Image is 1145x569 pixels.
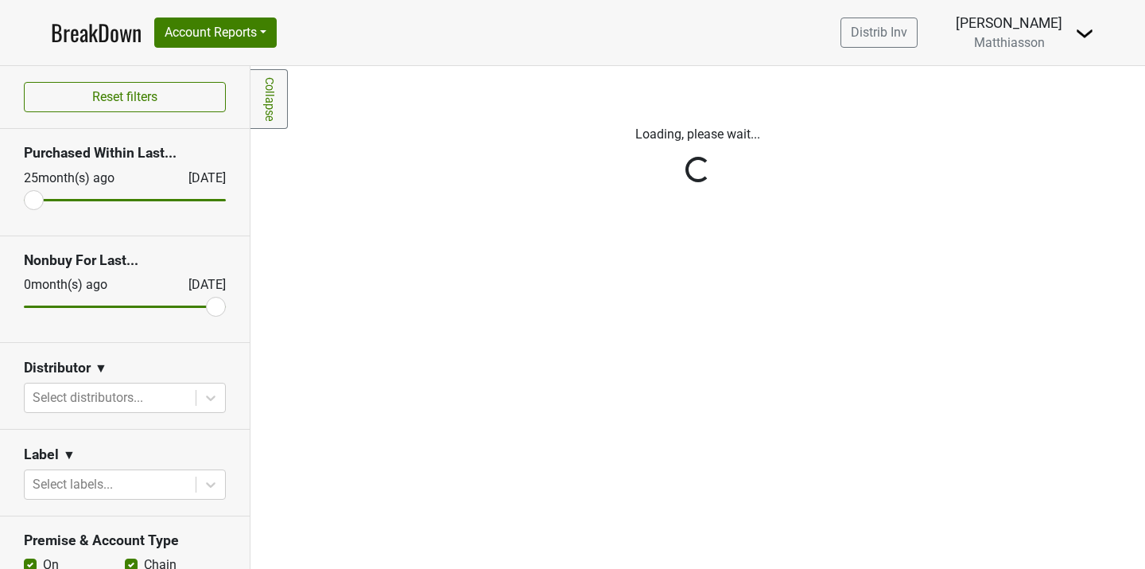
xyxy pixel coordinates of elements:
[1075,24,1094,43] img: Dropdown Menu
[840,18,918,48] a: Distrib Inv
[974,35,1045,50] span: Matthiasson
[51,16,142,49] a: BreakDown
[262,125,1133,144] p: Loading, please wait...
[956,13,1062,33] div: [PERSON_NAME]
[250,69,288,129] a: Collapse
[154,18,277,48] button: Account Reports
